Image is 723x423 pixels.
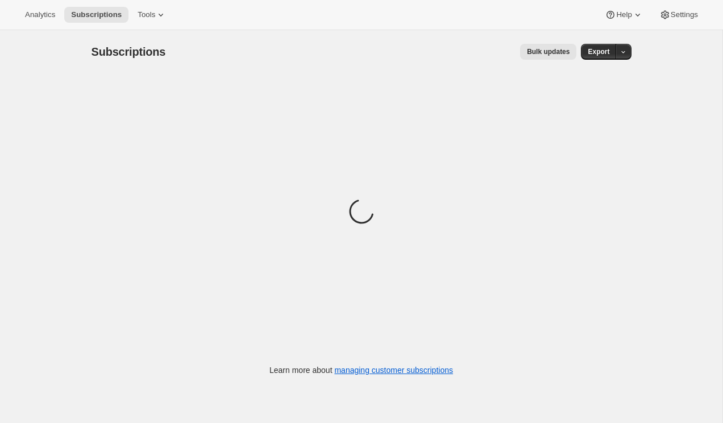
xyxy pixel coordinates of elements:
button: Export [581,44,616,60]
span: Subscriptions [92,45,166,58]
button: Help [598,7,650,23]
span: Subscriptions [71,10,122,19]
span: Bulk updates [527,47,570,56]
button: Tools [131,7,173,23]
span: Export [588,47,609,56]
span: Help [616,10,631,19]
a: managing customer subscriptions [334,366,453,375]
button: Bulk updates [520,44,576,60]
span: Settings [671,10,698,19]
button: Analytics [18,7,62,23]
button: Settings [653,7,705,23]
p: Learn more about [269,364,453,376]
span: Analytics [25,10,55,19]
span: Tools [138,10,155,19]
button: Subscriptions [64,7,128,23]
